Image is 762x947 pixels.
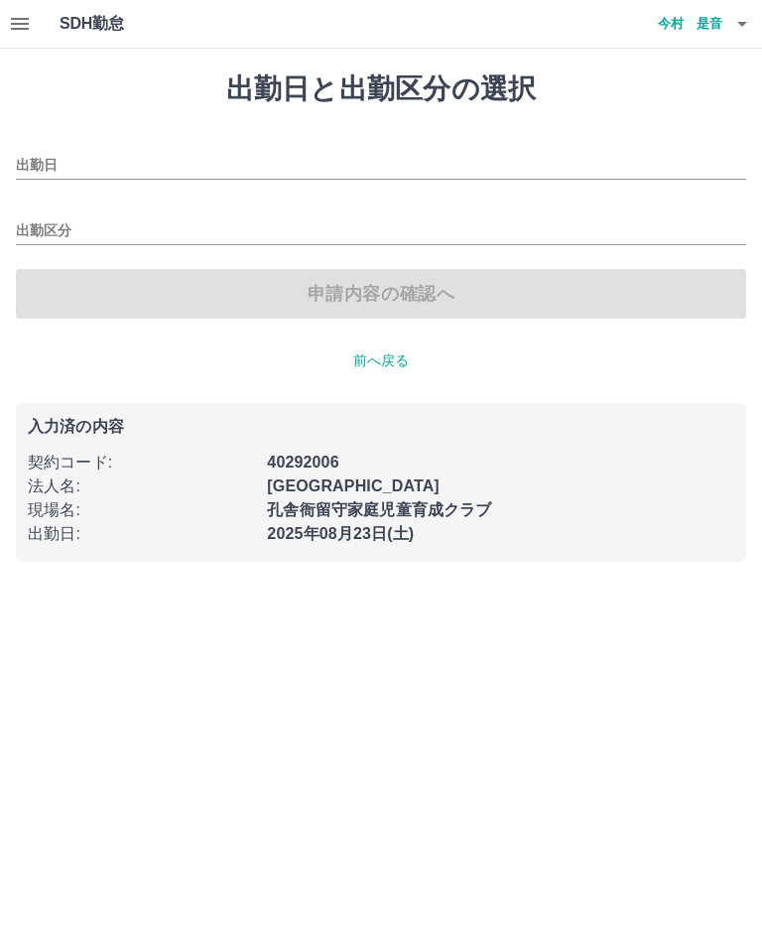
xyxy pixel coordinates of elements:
b: 2025年08月23日(土) [267,525,414,542]
p: 出勤日 : [28,522,255,546]
b: [GEOGRAPHIC_DATA] [267,477,440,494]
p: 法人名 : [28,474,255,498]
b: 孔舎衙留守家庭児童育成クラブ [267,501,491,518]
p: 前へ戻る [16,350,746,371]
p: 契約コード : [28,451,255,474]
p: 入力済の内容 [28,419,734,435]
b: 40292006 [267,454,338,471]
p: 現場名 : [28,498,255,522]
h1: 出勤日と出勤区分の選択 [16,72,746,106]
